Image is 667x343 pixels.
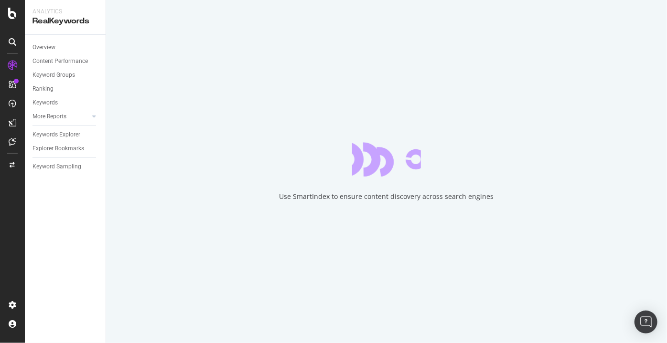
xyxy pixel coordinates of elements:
a: Keyword Groups [32,70,99,80]
div: Keyword Groups [32,70,75,80]
div: Keywords Explorer [32,130,80,140]
a: Keywords [32,98,99,108]
div: Content Performance [32,56,88,66]
div: Keywords [32,98,58,108]
div: Open Intercom Messenger [635,311,657,333]
div: Analytics [32,8,98,16]
div: Overview [32,42,55,52]
div: Use SmartIndex to ensure content discovery across search engines [280,192,494,201]
a: Keyword Sampling [32,162,99,172]
a: Ranking [32,84,99,94]
div: More Reports [32,112,66,122]
div: Keyword Sampling [32,162,81,172]
div: Explorer Bookmarks [32,144,84,154]
div: animation [352,142,421,177]
a: Keywords Explorer [32,130,99,140]
a: More Reports [32,112,89,122]
a: Content Performance [32,56,99,66]
div: RealKeywords [32,16,98,27]
a: Explorer Bookmarks [32,144,99,154]
a: Overview [32,42,99,52]
div: Ranking [32,84,54,94]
